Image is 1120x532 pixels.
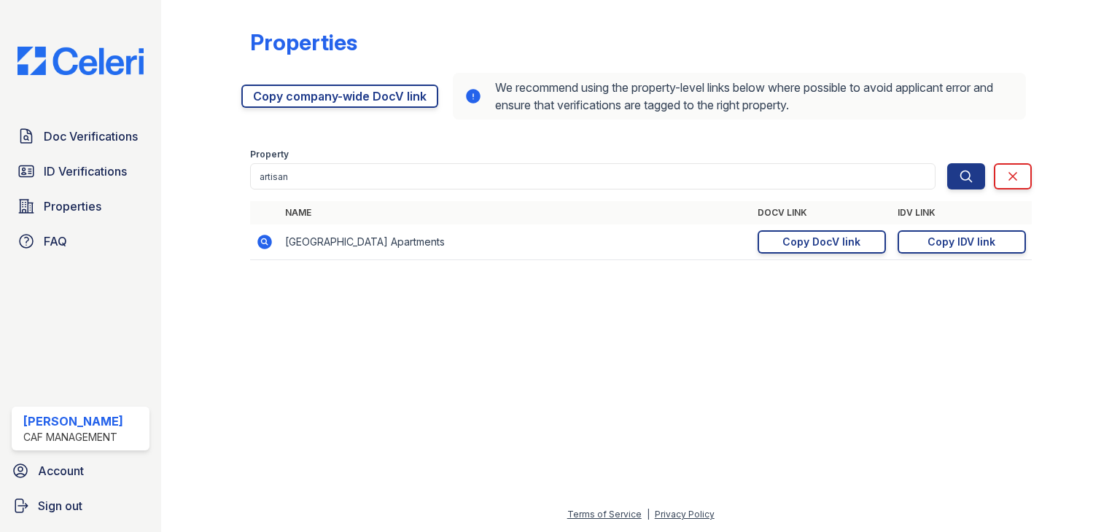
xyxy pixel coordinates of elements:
[12,192,149,221] a: Properties
[567,509,642,520] a: Terms of Service
[23,430,123,445] div: CAF Management
[250,29,357,55] div: Properties
[898,230,1026,254] a: Copy IDV link
[279,224,752,260] td: [GEOGRAPHIC_DATA] Apartments
[647,509,650,520] div: |
[23,412,123,430] div: [PERSON_NAME]
[6,456,155,485] a: Account
[279,201,752,224] th: Name
[12,227,149,256] a: FAQ
[655,509,715,520] a: Privacy Policy
[38,497,82,515] span: Sign out
[250,163,936,189] input: Search by property name or address
[241,85,438,108] a: Copy company-wide DocV link
[892,201,1032,224] th: IDV Link
[44,197,101,215] span: Properties
[758,230,886,254] a: Copy DocV link
[12,122,149,151] a: Doc Verifications
[12,157,149,186] a: ID Verifications
[44,163,127,180] span: ID Verifications
[6,491,155,520] a: Sign out
[250,149,289,160] label: Property
[782,235,860,249] div: Copy DocV link
[927,235,995,249] div: Copy IDV link
[44,128,138,145] span: Doc Verifications
[453,73,1026,120] div: We recommend using the property-level links below where possible to avoid applicant error and ens...
[752,201,892,224] th: DocV Link
[44,232,67,250] span: FAQ
[38,462,84,480] span: Account
[6,47,155,75] img: CE_Logo_Blue-a8612792a0a2168367f1c8372b55b34899dd931a85d93a1a3d3e32e68fde9ad4.png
